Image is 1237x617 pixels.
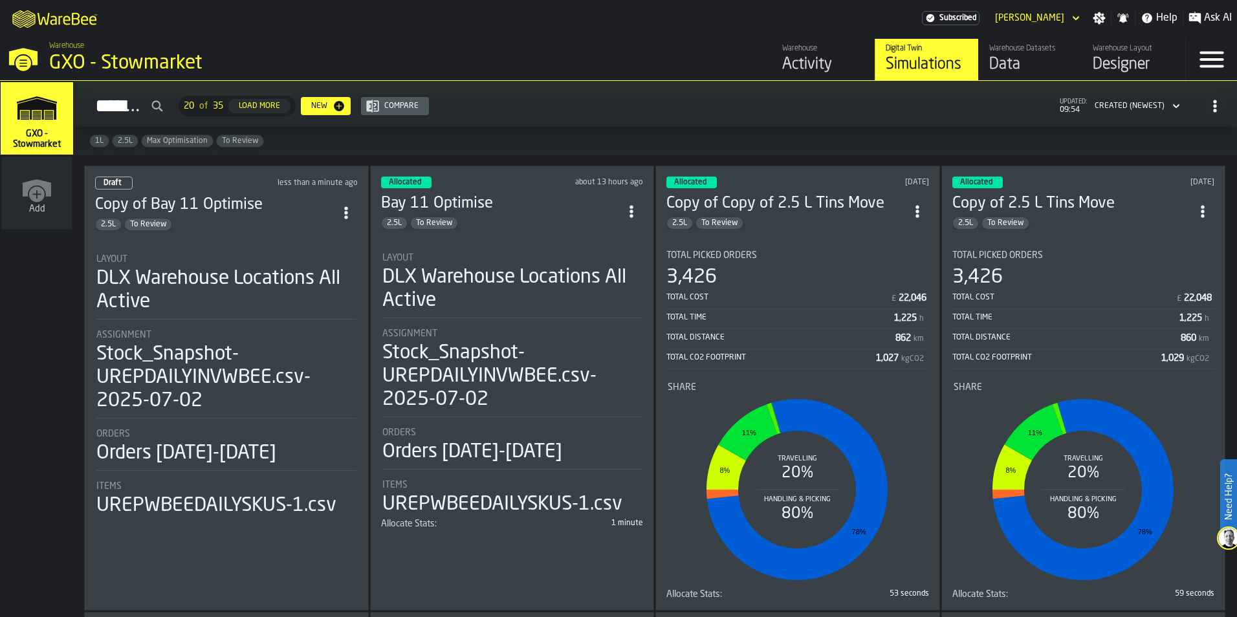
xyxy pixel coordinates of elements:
[952,266,1003,289] div: 3,426
[379,102,424,111] div: Compare
[666,250,757,261] span: Total Picked Orders
[382,428,642,470] div: stat-Orders
[411,219,457,228] span: To Review
[1156,10,1177,26] span: Help
[952,333,1181,342] div: Total Distance
[990,10,1082,26] div: DropdownMenuValue-Paul shaw
[914,334,924,343] span: km
[96,481,122,492] span: Items
[382,428,642,438] div: Title
[96,494,336,517] div: UREPWBEEDAILYSKUS-1.csv
[246,179,358,188] div: Updated: 18/08/2025, 09:54:45 Created: 18/08/2025, 09:54:45
[1095,102,1165,111] div: DropdownMenuValue-2
[666,353,876,362] div: Total CO2 Footprint
[666,177,717,188] div: status-3 2
[655,166,940,611] div: ItemListCard-DashboardItemContainer
[184,101,194,111] span: 20
[442,519,644,528] div: 1 minute
[96,429,356,471] div: stat-Orders
[49,52,399,75] div: GXO - Stowmarket
[96,254,356,265] div: Title
[1089,98,1183,114] div: DropdownMenuValue-2
[96,429,356,439] div: Title
[74,81,1237,127] h2: button-Simulations
[1135,10,1183,26] label: button-toggle-Help
[104,179,122,187] span: Draft
[84,166,369,611] div: ItemListCard-DashboardItemContainer
[96,254,127,265] span: Layout
[95,195,334,215] h3: Copy of Bay 11 Optimise
[666,240,929,600] section: card-SimulationDashboardCard-allocated
[96,330,356,340] div: Title
[952,353,1162,362] div: Total CO2 Footprint
[382,329,642,417] div: stat-Assignment
[96,330,356,418] div: stat-Assignment
[952,240,1215,600] section: card-SimulationDashboardCard-allocated
[1111,12,1135,25] label: button-toggle-Notifications
[382,329,642,339] div: Title
[382,480,642,490] div: Title
[381,519,437,529] div: Title
[954,382,1214,393] div: Title
[1110,178,1214,187] div: Updated: 30/05/2025, 15:42:16 Created: 30/05/2025, 15:40:51
[666,250,929,261] div: Title
[382,253,642,263] div: Title
[96,481,356,517] div: stat-Items
[668,382,928,393] div: Title
[382,253,642,318] div: stat-Layout
[666,589,929,600] div: stat-Allocate Stats:
[667,219,692,228] span: 2.5L
[922,11,980,25] a: link-to-/wh/i/1f322264-80fa-4175-88bb-566e6213dfa5/settings/billing
[989,44,1071,53] div: Warehouse Datasets
[95,177,133,189] div: status-0 2
[49,41,84,50] span: Warehouse
[6,129,68,149] span: GXO - Stowmarket
[666,589,722,600] span: Allocate Stats:
[1204,10,1232,26] span: Ask AI
[952,293,1175,302] div: Total Cost
[1184,293,1212,303] div: Stat Value
[892,294,896,303] span: £
[173,96,301,116] div: ButtonLoadMore-Load More-Prev-First-Last
[382,329,437,339] span: Assignment
[1221,460,1236,533] label: Need Help?
[1,82,73,157] a: link-to-/wh/i/1f322264-80fa-4175-88bb-566e6213dfa5/simulations
[389,179,421,186] span: Allocated
[666,313,894,322] div: Total Time
[381,240,644,529] section: card-SimulationDashboardCard-allocated
[666,193,906,214] h3: Copy of Copy of 2.5 L Tins Move
[771,39,875,80] a: link-to-/wh/i/1f322264-80fa-4175-88bb-566e6213dfa5/feed/
[952,589,1008,600] span: Allocate Stats:
[1093,44,1175,53] div: Warehouse Layout
[382,253,413,263] span: Layout
[782,44,864,53] div: Warehouse
[1181,333,1196,343] div: Stat Value
[982,219,1029,228] span: To Review
[960,179,992,186] span: Allocated
[381,193,620,214] h3: Bay 11 Optimise
[952,193,1192,214] div: Copy of 2.5 L Tins Move
[381,177,432,188] div: status-3 2
[674,179,706,186] span: Allocated
[1161,353,1184,363] div: Stat Value
[382,493,622,516] div: UREPWBEEDAILYSKUS-1.csv
[1060,98,1087,105] span: updated:
[96,267,356,314] div: DLX Warehouse Locations All Active
[952,313,1180,322] div: Total Time
[899,293,926,303] div: Stat Value
[538,178,643,187] div: Updated: 17/08/2025, 21:02:20 Created: 03/07/2025, 15:27:19
[370,166,655,611] div: ItemListCard-DashboardItemContainer
[901,354,924,363] span: kgCO2
[696,219,743,228] span: To Review
[381,519,437,529] span: Allocate Stats:
[978,39,1082,80] a: link-to-/wh/i/1f322264-80fa-4175-88bb-566e6213dfa5/data
[1186,39,1237,80] label: button-toggle-Menu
